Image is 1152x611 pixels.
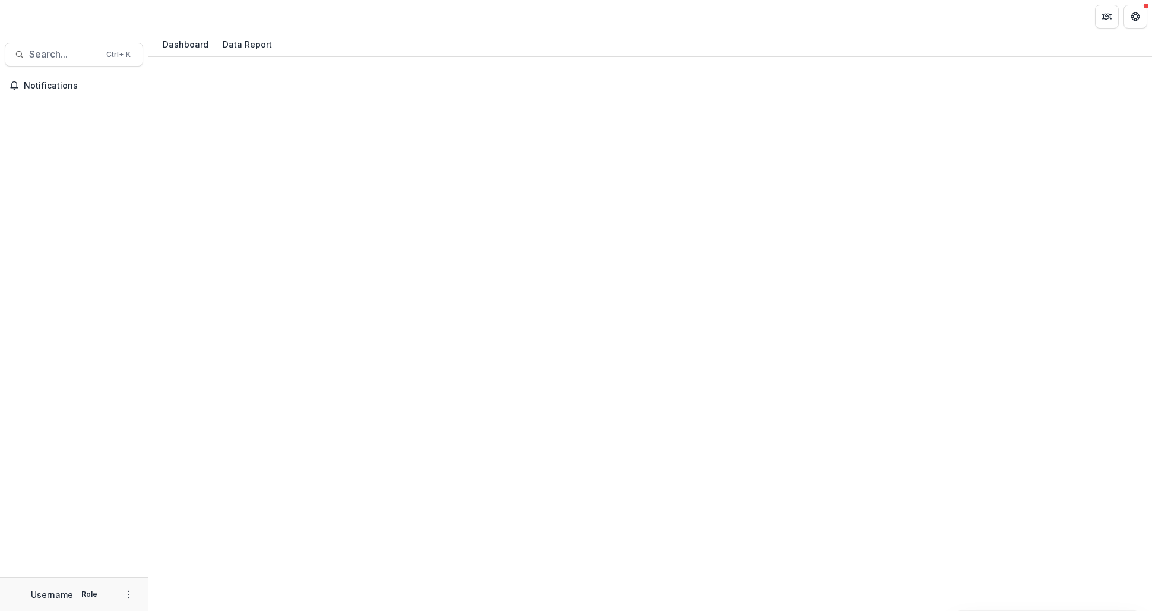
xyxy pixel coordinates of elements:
div: Ctrl + K [104,48,133,61]
button: Partners [1095,5,1119,29]
button: More [122,587,136,601]
button: Search... [5,43,143,67]
button: Get Help [1123,5,1147,29]
p: Role [78,589,101,600]
a: Data Report [218,33,277,56]
div: Dashboard [158,36,213,53]
a: Dashboard [158,33,213,56]
button: Notifications [5,76,143,95]
span: Notifications [24,81,138,91]
span: Search... [29,49,99,60]
p: Username [31,588,73,601]
div: Data Report [218,36,277,53]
